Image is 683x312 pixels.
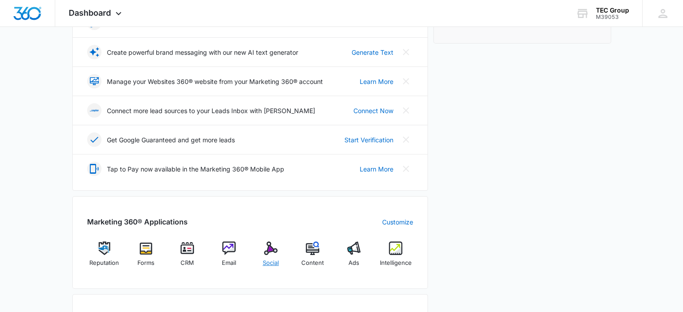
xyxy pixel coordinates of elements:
[254,242,288,274] a: Social
[353,106,393,115] a: Connect Now
[348,259,359,268] span: Ads
[379,242,413,274] a: Intelligence
[360,164,393,174] a: Learn More
[380,259,412,268] span: Intelligence
[301,259,324,268] span: Content
[382,217,413,227] a: Customize
[399,103,413,118] button: Close
[399,45,413,59] button: Close
[295,242,330,274] a: Content
[222,259,236,268] span: Email
[87,242,122,274] a: Reputation
[399,74,413,88] button: Close
[344,135,393,145] a: Start Verification
[181,259,194,268] span: CRM
[107,48,298,57] p: Create powerful brand messaging with our new AI text generator
[399,132,413,147] button: Close
[137,259,154,268] span: Forms
[399,162,413,176] button: Close
[128,242,163,274] a: Forms
[69,8,111,18] span: Dashboard
[212,242,247,274] a: Email
[87,216,188,227] h2: Marketing 360® Applications
[360,77,393,86] a: Learn More
[107,164,284,174] p: Tap to Pay now available in the Marketing 360® Mobile App
[170,242,205,274] a: CRM
[596,7,629,14] div: account name
[352,48,393,57] a: Generate Text
[107,77,323,86] p: Manage your Websites 360® website from your Marketing 360® account
[107,135,235,145] p: Get Google Guaranteed and get more leads
[89,259,119,268] span: Reputation
[596,14,629,20] div: account id
[107,106,315,115] p: Connect more lead sources to your Leads Inbox with [PERSON_NAME]
[337,242,371,274] a: Ads
[263,259,279,268] span: Social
